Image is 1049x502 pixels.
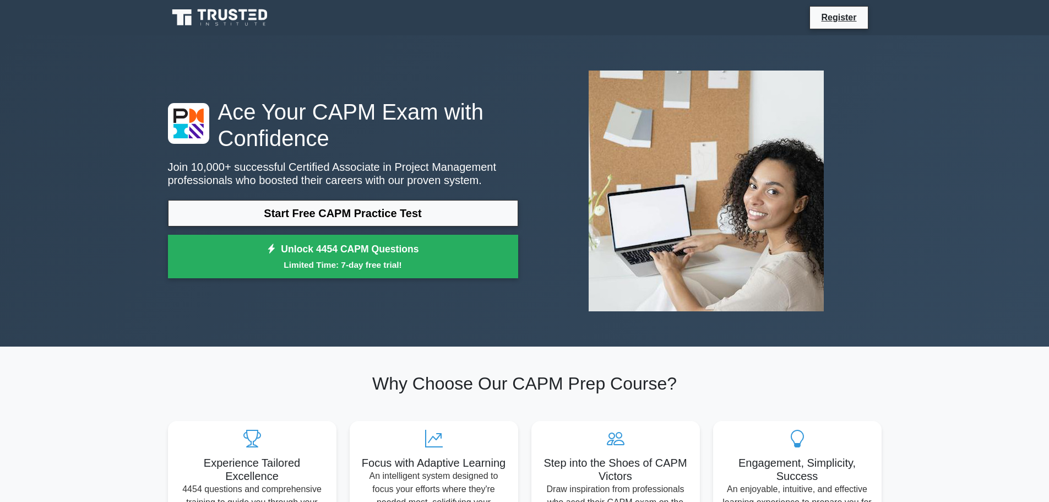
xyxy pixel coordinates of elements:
h5: Engagement, Simplicity, Success [722,456,873,483]
h5: Focus with Adaptive Learning [358,456,509,469]
small: Limited Time: 7-day free trial! [182,258,504,271]
h2: Why Choose Our CAPM Prep Course? [168,373,882,394]
p: Join 10,000+ successful Certified Associate in Project Management professionals who boosted their... [168,160,518,187]
a: Unlock 4454 CAPM QuestionsLimited Time: 7-day free trial! [168,235,518,279]
h5: Step into the Shoes of CAPM Victors [540,456,691,483]
h1: Ace Your CAPM Exam with Confidence [168,99,518,152]
a: Register [814,10,863,24]
h5: Experience Tailored Excellence [177,456,328,483]
a: Start Free CAPM Practice Test [168,200,518,226]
